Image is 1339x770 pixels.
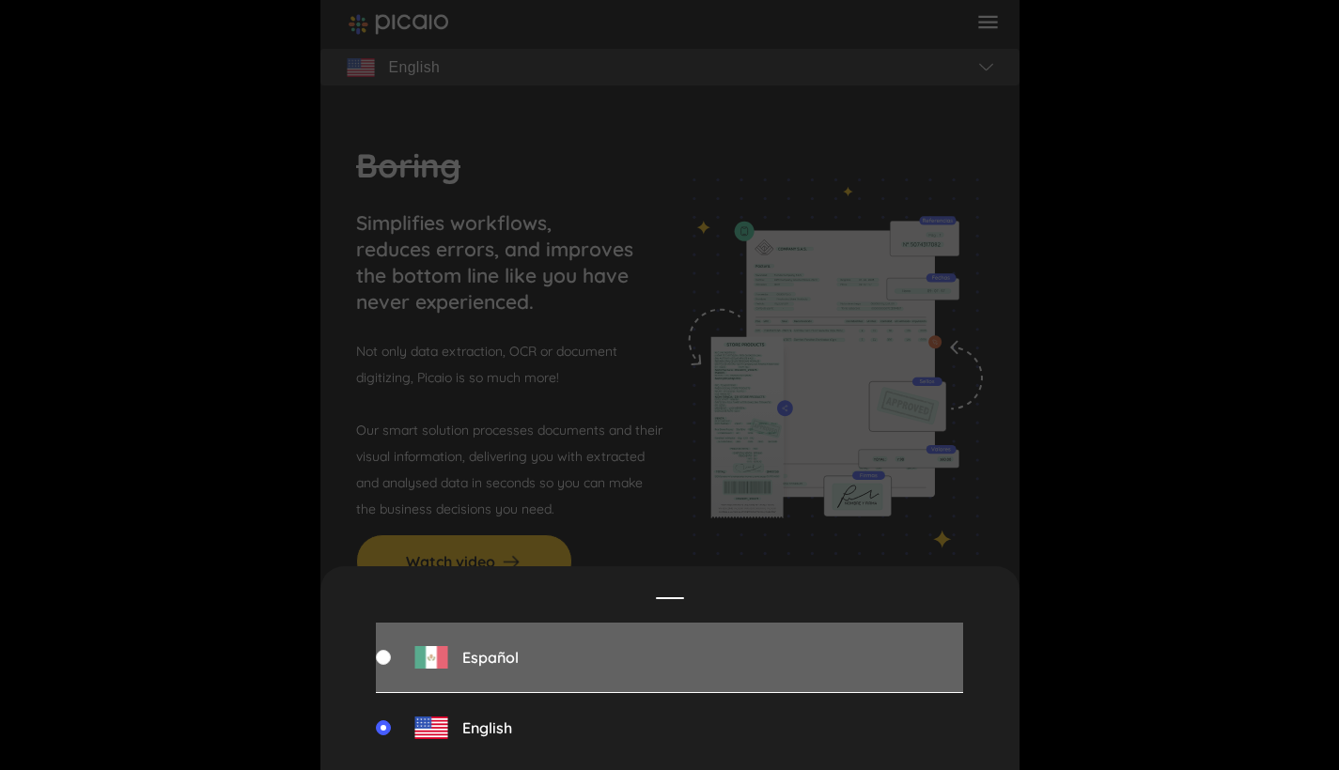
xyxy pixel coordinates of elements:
[462,719,512,736] span: English
[414,646,448,669] img: flag
[376,693,963,762] div: English
[376,720,391,735] img: flag
[376,623,963,693] div: Español
[414,716,448,739] img: flag
[462,649,519,666] span: Español
[376,650,391,665] img: flag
